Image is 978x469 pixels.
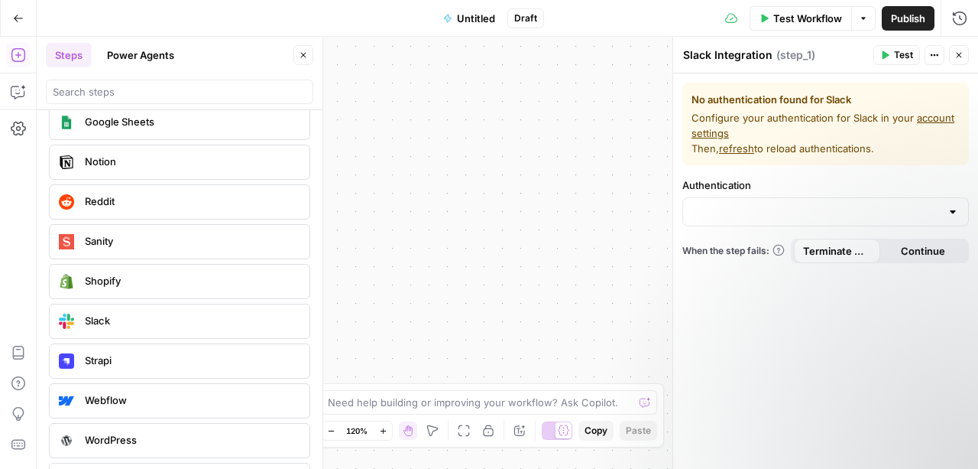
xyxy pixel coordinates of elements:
[691,110,960,156] span: Configure your authentication for Slack in your Then, to reload authentications.
[59,353,74,369] img: Strapi.monogram.logo.png
[85,273,297,288] span: Shopify
[53,84,306,99] input: Search steps
[434,6,504,31] button: Untitled
[59,314,74,329] img: Slack-mark-RGB.png
[85,194,297,209] span: Reddit
[457,11,495,26] span: Untitled
[585,424,607,438] span: Copy
[750,6,851,31] button: Test Workflow
[85,392,297,408] span: Webflow
[803,243,871,259] span: Terminate Workflow
[346,425,368,437] span: 120%
[59,115,74,130] img: Group%201%201.png
[894,48,913,62] span: Test
[578,421,614,441] button: Copy
[776,47,815,63] span: ( step_1 )
[85,154,297,169] span: Notion
[59,234,74,249] img: logo.svg
[620,421,657,441] button: Paste
[59,155,74,170] img: Notion_app_logo.png
[683,47,772,63] textarea: Slack Integration
[59,433,74,448] img: WordPress%20logotype.png
[873,45,920,65] button: Test
[882,6,934,31] button: Publish
[98,43,183,67] button: Power Agents
[901,243,945,259] span: Continue
[682,244,785,258] a: When the step fails:
[85,353,297,368] span: Strapi
[85,233,297,249] span: Sanity
[773,11,842,26] span: Test Workflow
[59,393,74,409] img: webflow-icon.webp
[46,43,92,67] button: Steps
[85,432,297,448] span: WordPress
[682,178,969,193] label: Authentication
[626,424,651,438] span: Paste
[85,114,297,129] span: Google Sheets
[85,313,297,328] span: Slack
[691,92,960,107] span: No authentication found for Slack
[59,274,74,289] img: download.png
[514,11,537,25] span: Draft
[719,142,754,155] span: refresh
[891,11,925,26] span: Publish
[880,239,967,263] button: Continue
[59,194,74,210] img: reddit_icon.png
